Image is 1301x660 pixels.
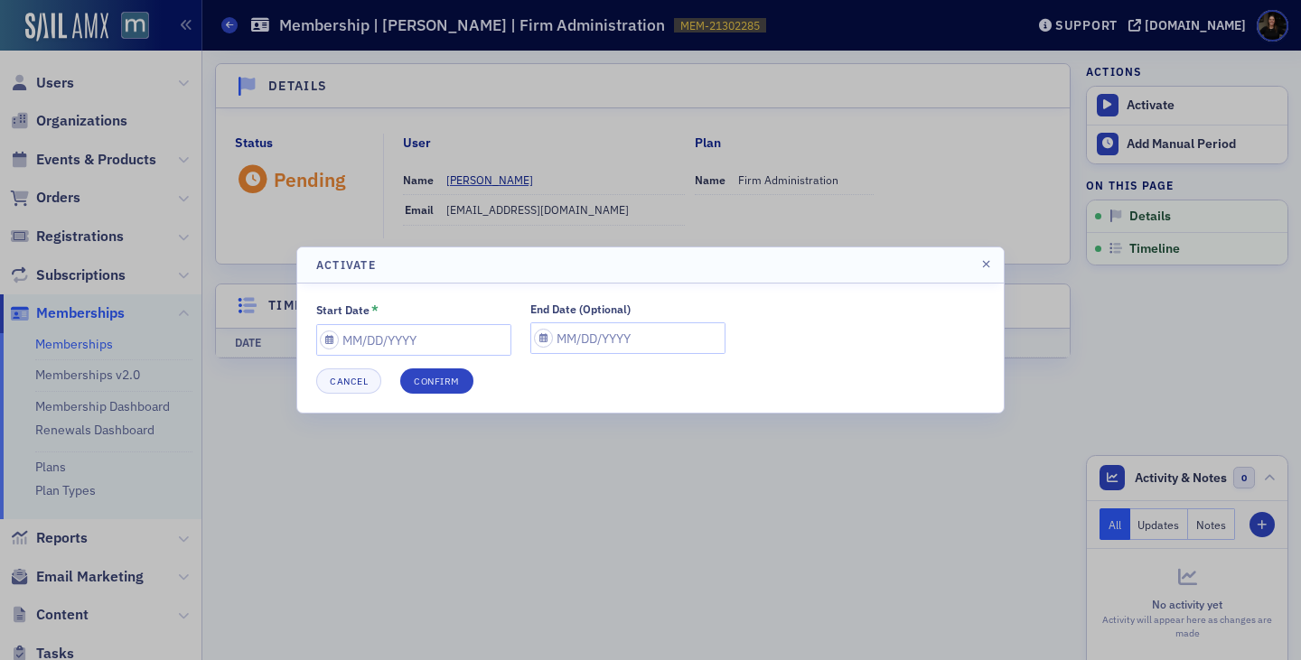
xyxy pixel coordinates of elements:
h4: Activate [316,256,376,273]
button: Confirm [400,368,473,394]
div: Start Date [316,303,370,317]
input: MM/DD/YYYY [530,322,725,354]
abbr: This field is required [371,302,379,319]
input: MM/DD/YYYY [316,324,511,356]
button: Cancel [316,368,381,394]
div: End Date (Optional) [530,302,631,316]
